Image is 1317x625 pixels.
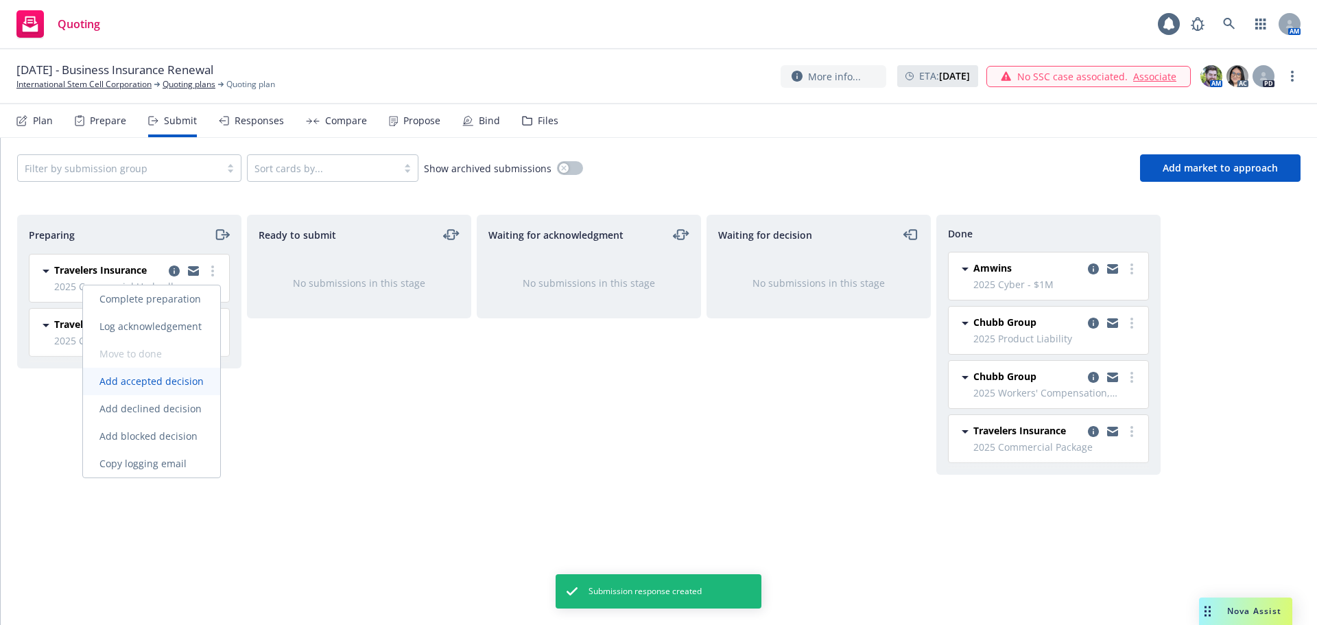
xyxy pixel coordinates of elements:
[718,228,812,242] span: Waiting for decision
[166,263,182,279] a: copy logging email
[270,276,449,290] div: No submissions in this stage
[1247,10,1274,38] a: Switch app
[259,228,336,242] span: Ready to submit
[226,78,275,91] span: Quoting plan
[1104,315,1121,331] a: copy logging email
[1104,369,1121,386] a: copy logging email
[1085,369,1102,386] a: copy logging email
[424,161,551,176] span: Show archived submissions
[213,226,230,243] a: moveRight
[54,333,221,348] span: 2025 Commercial Auto Liability
[1133,69,1176,84] a: Associate
[973,440,1140,454] span: 2025 Commercial Package
[538,115,558,126] div: Files
[1140,154,1301,182] button: Add market to approach
[1104,423,1121,440] a: copy logging email
[973,315,1036,329] span: Chubb Group
[16,78,152,91] a: International Stem Cell Corporation
[325,115,367,126] div: Compare
[781,65,886,88] button: More info...
[1215,10,1243,38] a: Search
[11,5,106,43] a: Quoting
[1124,423,1140,440] a: more
[16,62,213,78] span: [DATE] - Business Insurance Renewal
[403,115,440,126] div: Propose
[1284,68,1301,84] a: more
[54,263,147,277] span: Travelers Insurance
[1199,598,1216,625] div: Drag to move
[673,226,689,243] a: moveLeftRight
[83,429,214,443] span: Add blocked decision
[83,347,178,360] span: Move to done
[1199,598,1292,625] button: Nova Assist
[919,69,970,83] span: ETA :
[1017,69,1128,84] span: No SSC case associated.
[1200,65,1222,87] img: photo
[1226,65,1248,87] img: photo
[33,115,53,126] div: Plan
[903,226,919,243] a: moveLeft
[808,69,861,84] span: More info...
[973,331,1140,346] span: 2025 Product Liability
[1085,315,1102,331] a: copy logging email
[54,279,221,294] span: 2025 Commercial Umbrella
[185,263,202,279] a: copy logging email
[589,585,702,598] span: Submission response created
[1085,261,1102,277] a: copy logging email
[973,261,1012,275] span: Amwins
[1124,261,1140,277] a: more
[58,19,100,30] span: Quoting
[443,226,460,243] a: moveLeftRight
[29,228,75,242] span: Preparing
[939,69,970,82] strong: [DATE]
[163,78,215,91] a: Quoting plans
[973,277,1140,292] span: 2025 Cyber - $1M
[499,276,678,290] div: No submissions in this stage
[1227,605,1281,617] span: Nova Assist
[164,115,197,126] div: Submit
[1163,161,1278,174] span: Add market to approach
[1124,369,1140,386] a: more
[83,402,218,415] span: Add declined decision
[1184,10,1211,38] a: Report a Bug
[488,228,624,242] span: Waiting for acknowledgment
[204,263,221,279] a: more
[83,292,217,305] span: Complete preparation
[973,386,1140,400] span: 2025 Workers' Compensation, Employers Liability
[1085,423,1102,440] a: copy logging email
[83,320,218,333] span: Log acknowledgement
[1124,315,1140,331] a: more
[479,115,500,126] div: Bind
[973,423,1066,438] span: Travelers Insurance
[1104,261,1121,277] a: copy logging email
[235,115,284,126] div: Responses
[729,276,908,290] div: No submissions in this stage
[948,226,973,241] span: Done
[973,369,1036,384] span: Chubb Group
[54,317,147,331] span: Travelers Insurance
[83,375,220,388] span: Add accepted decision
[90,115,126,126] div: Prepare
[83,457,203,470] span: Copy logging email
